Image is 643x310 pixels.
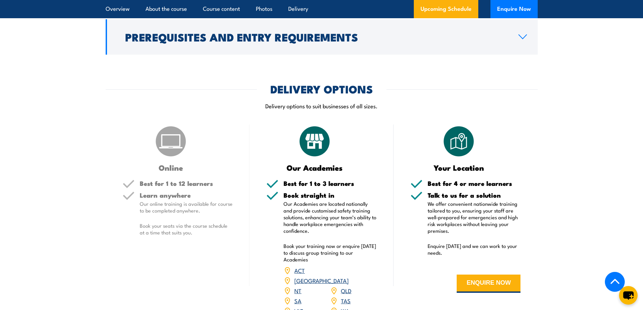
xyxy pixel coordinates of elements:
[284,192,377,198] h5: Book straight in
[140,192,233,198] h5: Learn anywhere
[106,102,538,110] p: Delivery options to suit businesses of all sizes.
[294,276,349,284] a: [GEOGRAPHIC_DATA]
[140,222,233,236] p: Book your seats via the course schedule at a time that suits you.
[284,180,377,187] h5: Best for 1 to 3 learners
[428,192,521,198] h5: Talk to us for a solution
[294,286,301,294] a: NT
[428,200,521,234] p: We offer convenient nationwide training tailored to you, ensuring your staff are well-prepared fo...
[341,286,351,294] a: QLD
[619,286,638,305] button: chat-button
[270,84,373,93] h2: DELIVERY OPTIONS
[410,164,507,171] h3: Your Location
[106,19,538,55] a: Prerequisites and Entry Requirements
[457,275,520,293] button: ENQUIRE NOW
[125,32,508,41] h2: Prerequisites and Entry Requirements
[123,164,219,171] h3: Online
[266,164,363,171] h3: Our Academies
[294,297,301,305] a: SA
[341,297,351,305] a: TAS
[284,200,377,234] p: Our Academies are located nationally and provide customised safety training solutions, enhancing ...
[140,180,233,187] h5: Best for 1 to 12 learners
[294,266,305,274] a: ACT
[284,243,377,263] p: Book your training now or enquire [DATE] to discuss group training to our Academies
[428,243,521,256] p: Enquire [DATE] and we can work to your needs.
[428,180,521,187] h5: Best for 4 or more learners
[140,200,233,214] p: Our online training is available for course to be completed anywhere.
